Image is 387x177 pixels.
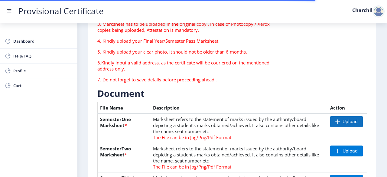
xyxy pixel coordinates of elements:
span: The File can be in Jpg/Png/Pdf Format [153,164,231,170]
p: 6.Kindly input a valid address, as the certificate will be couriered on the mentioned address only. [97,60,274,72]
th: Description [151,102,328,114]
p: 3. Marksheet has to be uploaded in the original copy . In case of Photocopy / Xerox copies being ... [97,21,274,33]
h3: Document [97,87,367,100]
td: Marksheet refers to the statement of marks issued by the authority/board depicting a student’s ma... [151,113,328,143]
span: Upload [343,119,358,125]
span: Profile [13,67,73,74]
span: Cart [13,82,73,89]
th: SemesterTwo Marksheet [98,143,151,172]
th: Action [328,102,367,114]
th: File Name [98,102,151,114]
span: Upload [343,148,358,154]
p: 5. Kindly upload your clear photo, it should not be older than 6 months. [97,49,274,55]
span: The File can be in Jpg/Png/Pdf Format [153,134,231,140]
span: Dashboard [13,38,73,45]
p: 7. Do not forget to save details before proceeding ahead . [97,77,274,83]
label: Charchil [352,8,372,13]
span: Help/FAQ [13,52,73,60]
td: Marksheet refers to the statement of marks issued by the authority/board depicting a student’s ma... [151,143,328,172]
th: SemesterOne Marksheet [98,113,151,143]
p: 4. Kindly upload your Final Year/Semester Pass Marksheet. [97,38,274,44]
a: Provisional Certificate [12,8,110,14]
